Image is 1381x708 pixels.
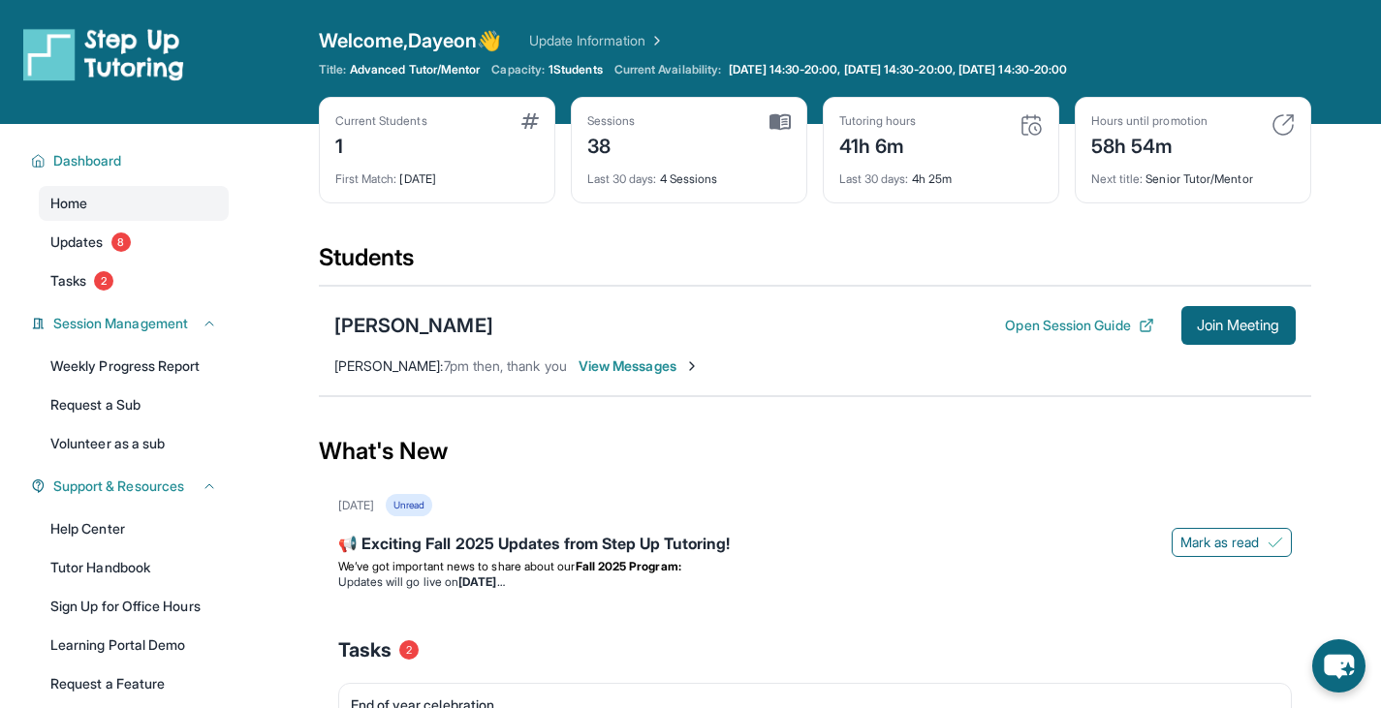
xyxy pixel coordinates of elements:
[94,271,113,291] span: 2
[1197,320,1280,331] span: Join Meeting
[399,640,419,660] span: 2
[684,358,700,374] img: Chevron-Right
[319,242,1311,285] div: Students
[335,113,427,129] div: Current Students
[338,636,392,663] span: Tasks
[338,532,1292,559] div: 📢 Exciting Fall 2025 Updates from Step Up Tutoring!
[334,357,444,374] span: [PERSON_NAME] :
[725,62,1071,77] a: [DATE] 14:30-20:00, [DATE] 14:30-20:00, [DATE] 14:30-20:00
[521,113,539,129] img: card
[491,62,545,77] span: Capacity:
[319,409,1311,494] div: What's New
[23,27,184,81] img: logo
[50,194,87,213] span: Home
[53,477,184,496] span: Support & Resources
[46,314,217,333] button: Session Management
[839,160,1043,187] div: 4h 25m
[50,271,86,291] span: Tasks
[1180,533,1260,552] span: Mark as read
[1091,171,1144,186] span: Next title :
[335,160,539,187] div: [DATE]
[614,62,721,77] span: Current Availability:
[319,62,346,77] span: Title:
[1091,113,1208,129] div: Hours until promotion
[39,666,229,701] a: Request a Feature
[579,356,700,376] span: View Messages
[39,550,229,585] a: Tutor Handbook
[1172,528,1292,557] button: Mark as read
[1091,129,1208,160] div: 58h 54m
[39,225,229,260] a: Updates8
[338,574,1292,590] li: Updates will go live on
[839,171,909,186] span: Last 30 days :
[839,113,917,129] div: Tutoring hours
[458,574,504,589] strong: [DATE]
[1091,160,1295,187] div: Senior Tutor/Mentor
[319,27,502,54] span: Welcome, Dayeon 👋
[386,494,432,516] div: Unread
[334,312,493,339] div: [PERSON_NAME]
[335,129,427,160] div: 1
[444,357,567,374] span: 7pm then, thank you
[1181,306,1296,345] button: Join Meeting
[39,387,229,422] a: Request a Sub
[338,498,374,513] div: [DATE]
[1271,113,1295,137] img: card
[587,129,636,160] div: 38
[549,62,603,77] span: 1 Students
[50,232,104,252] span: Updates
[587,171,657,186] span: Last 30 days :
[1312,639,1365,693] button: chat-button
[576,559,681,573] strong: Fall 2025 Program:
[839,129,917,160] div: 41h 6m
[729,62,1067,77] span: [DATE] 14:30-20:00, [DATE] 14:30-20:00, [DATE] 14:30-20:00
[53,314,188,333] span: Session Management
[39,186,229,221] a: Home
[39,426,229,461] a: Volunteer as a sub
[46,477,217,496] button: Support & Resources
[335,171,397,186] span: First Match :
[1268,535,1283,550] img: Mark as read
[350,62,480,77] span: Advanced Tutor/Mentor
[39,628,229,662] a: Learning Portal Demo
[46,151,217,170] button: Dashboard
[53,151,122,170] span: Dashboard
[769,113,791,131] img: card
[338,559,576,573] span: We’ve got important news to share about our
[39,511,229,546] a: Help Center
[111,232,131,252] span: 8
[645,31,665,50] img: Chevron Right
[587,160,791,187] div: 4 Sessions
[529,31,665,50] a: Update Information
[587,113,636,129] div: Sessions
[1005,316,1153,335] button: Open Session Guide
[39,349,229,384] a: Weekly Progress Report
[1020,113,1043,137] img: card
[39,589,229,624] a: Sign Up for Office Hours
[39,263,229,298] a: Tasks2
